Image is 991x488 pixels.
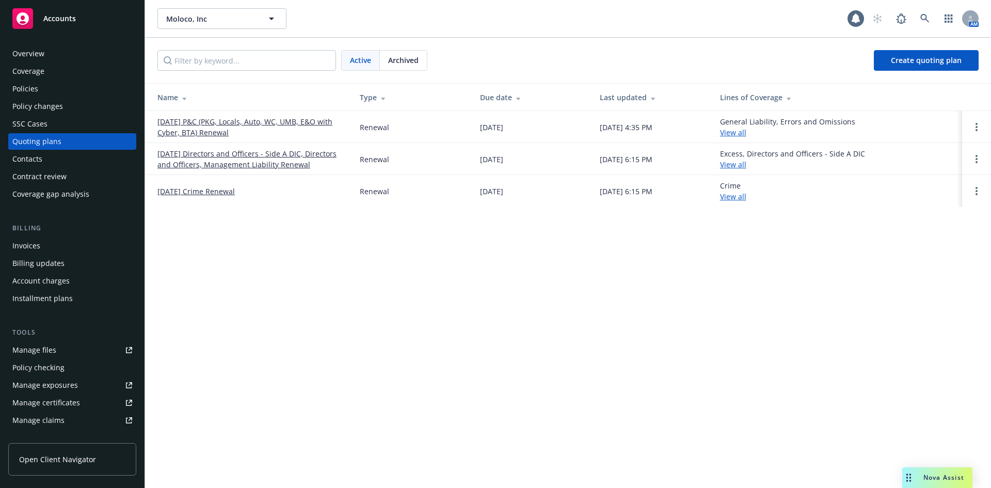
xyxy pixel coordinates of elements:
a: Switch app [938,8,959,29]
a: View all [720,128,746,137]
div: [DATE] [480,186,503,197]
a: Quoting plans [8,133,136,150]
a: Open options [970,185,983,197]
div: Account charges [12,273,70,289]
a: View all [720,160,746,169]
div: Policies [12,81,38,97]
div: Manage claims [12,412,65,429]
div: Manage files [12,342,56,358]
div: Coverage [12,63,44,80]
span: Moloco, Inc [166,13,255,24]
div: Contract review [12,168,67,185]
a: Policies [8,81,136,97]
a: Coverage gap analysis [8,186,136,202]
a: Overview [8,45,136,62]
div: Name [157,92,343,103]
div: Renewal [360,154,389,165]
a: Manage exposures [8,377,136,393]
a: Contacts [8,151,136,167]
a: Manage claims [8,412,136,429]
a: [DATE] P&C (PKG, Locals, Auto, WC, UMB, E&O with Cyber, BTA) Renewal [157,116,343,138]
span: Nova Assist [923,473,964,482]
div: Manage certificates [12,395,80,411]
a: Account charges [8,273,136,289]
span: Open Client Navigator [19,454,96,465]
a: SSC Cases [8,116,136,132]
div: Due date [480,92,584,103]
a: [DATE] Crime Renewal [157,186,235,197]
div: Last updated [600,92,704,103]
a: Installment plans [8,290,136,307]
div: [DATE] 6:15 PM [600,154,652,165]
div: Billing updates [12,255,65,272]
a: Manage BORs [8,430,136,446]
div: Drag to move [902,467,915,488]
button: Nova Assist [902,467,972,488]
div: [DATE] [480,122,503,133]
div: Type [360,92,463,103]
a: Policy changes [8,98,136,115]
a: Manage certificates [8,395,136,411]
div: Overview [12,45,44,62]
div: [DATE] 6:15 PM [600,186,652,197]
div: [DATE] 4:35 PM [600,122,652,133]
div: Policy checking [12,359,65,376]
a: View all [720,192,746,201]
a: Search [915,8,935,29]
button: Moloco, Inc [157,8,286,29]
a: Create quoting plan [874,50,979,71]
a: Open options [970,121,983,133]
span: Create quoting plan [891,55,962,65]
a: Coverage [8,63,136,80]
a: Accounts [8,4,136,33]
a: Invoices [8,238,136,254]
div: [DATE] [480,154,503,165]
a: Report a Bug [891,8,912,29]
a: Billing updates [8,255,136,272]
div: Tools [8,327,136,338]
span: Archived [388,55,419,66]
div: SSC Cases [12,116,47,132]
div: Invoices [12,238,40,254]
div: Manage exposures [12,377,78,393]
div: Crime [720,180,746,202]
div: Renewal [360,122,389,133]
div: General Liability, Errors and Omissions [720,116,855,138]
span: Accounts [43,14,76,23]
div: Policy changes [12,98,63,115]
div: Excess, Directors and Officers - Side A DIC [720,148,865,170]
a: Start snowing [867,8,888,29]
a: Manage files [8,342,136,358]
input: Filter by keyword... [157,50,336,71]
a: Contract review [8,168,136,185]
a: Policy checking [8,359,136,376]
div: Installment plans [12,290,73,307]
a: [DATE] Directors and Officers - Side A DIC, Directors and Officers, Management Liability Renewal [157,148,343,170]
div: Coverage gap analysis [12,186,89,202]
span: Active [350,55,371,66]
a: Open options [970,153,983,165]
div: Quoting plans [12,133,61,150]
div: Manage BORs [12,430,61,446]
div: Renewal [360,186,389,197]
div: Contacts [12,151,42,167]
div: Lines of Coverage [720,92,954,103]
div: Billing [8,223,136,233]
